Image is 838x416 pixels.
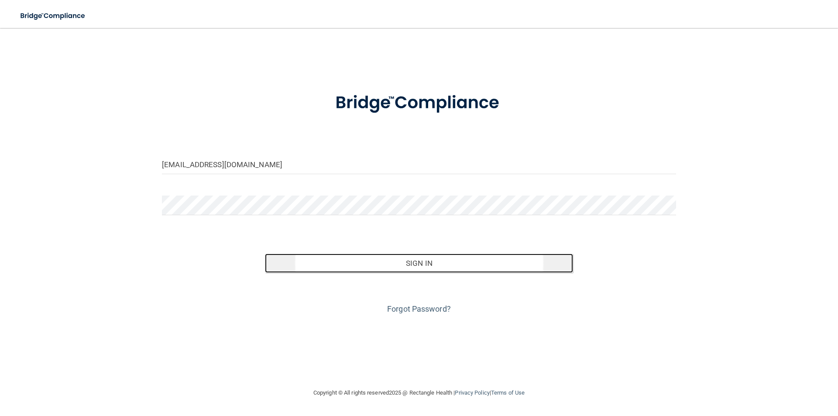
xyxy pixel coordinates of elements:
[265,254,574,273] button: Sign In
[455,389,489,396] a: Privacy Policy
[260,379,578,407] div: Copyright © All rights reserved 2025 @ Rectangle Health | |
[13,7,93,25] img: bridge_compliance_login_screen.278c3ca4.svg
[162,155,676,174] input: Email
[491,389,525,396] a: Terms of Use
[387,304,451,313] a: Forgot Password?
[317,80,521,126] img: bridge_compliance_login_screen.278c3ca4.svg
